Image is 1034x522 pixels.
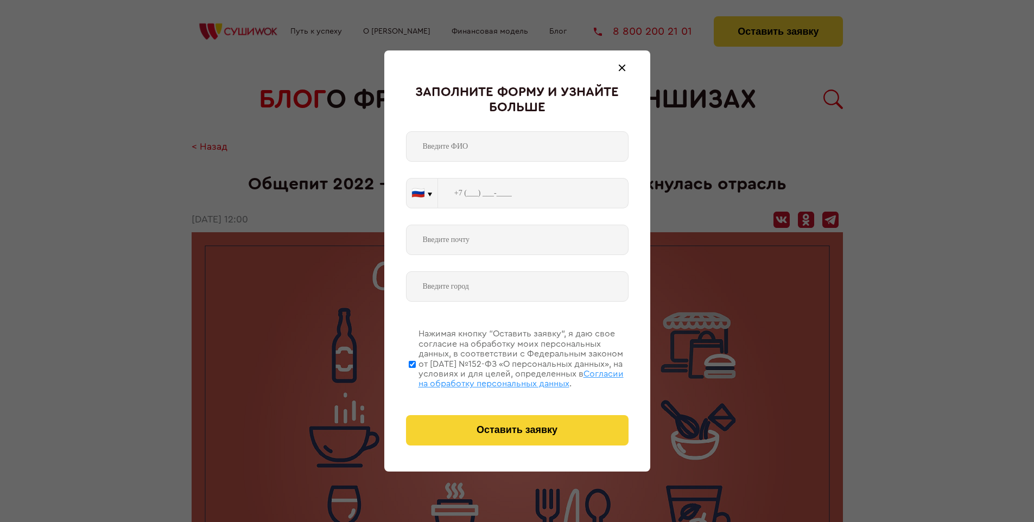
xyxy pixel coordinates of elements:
input: +7 (___) ___-____ [438,178,629,208]
div: Нажимая кнопку “Оставить заявку”, я даю свое согласие на обработку моих персональных данных, в со... [418,329,629,389]
div: Заполните форму и узнайте больше [406,85,629,115]
input: Введите ФИО [406,131,629,162]
input: Введите город [406,271,629,302]
button: 🇷🇺 [407,179,437,208]
input: Введите почту [406,225,629,255]
button: Оставить заявку [406,415,629,445]
span: Согласии на обработку персональных данных [418,370,624,388]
